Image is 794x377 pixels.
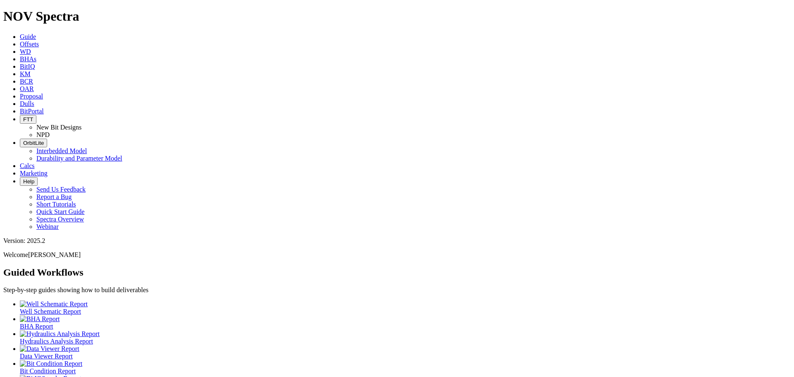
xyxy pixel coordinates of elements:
span: [PERSON_NAME] [28,251,81,258]
a: Short Tutorials [36,201,76,208]
a: Quick Start Guide [36,208,84,215]
a: Report a Bug [36,193,72,200]
a: Proposal [20,93,43,100]
a: BCR [20,78,33,85]
a: Guide [20,33,36,40]
a: OAR [20,85,34,92]
a: WD [20,48,31,55]
span: FTT [23,116,33,122]
span: BHA Report [20,323,53,330]
a: BitIQ [20,63,35,70]
img: BHA Report [20,315,60,323]
a: Marketing [20,170,48,177]
a: BHAs [20,55,36,62]
span: Well Schematic Report [20,308,81,315]
a: Data Viewer Report Data Viewer Report [20,345,791,360]
a: Send Us Feedback [36,186,86,193]
img: Well Schematic Report [20,300,88,308]
p: Step-by-step guides showing how to build deliverables [3,286,791,294]
a: Bit Condition Report Bit Condition Report [20,360,791,375]
a: Hydraulics Analysis Report Hydraulics Analysis Report [20,330,791,345]
img: Hydraulics Analysis Report [20,330,100,338]
span: OrbitLite [23,140,44,146]
a: Spectra Overview [36,216,84,223]
a: BHA Report BHA Report [20,315,791,330]
a: Interbedded Model [36,147,87,154]
a: KM [20,70,31,77]
h1: NOV Spectra [3,9,791,24]
a: Durability and Parameter Model [36,155,122,162]
button: FTT [20,115,36,124]
span: Bit Condition Report [20,367,76,375]
img: Bit Condition Report [20,360,82,367]
a: Well Schematic Report Well Schematic Report [20,300,791,315]
span: Help [23,178,34,185]
img: Data Viewer Report [20,345,79,353]
a: BitPortal [20,108,44,115]
a: New Bit Designs [36,124,81,131]
a: Calcs [20,162,35,169]
button: Help [20,177,38,186]
button: OrbitLite [20,139,47,147]
a: Webinar [36,223,59,230]
a: Offsets [20,41,39,48]
span: Data Viewer Report [20,353,73,360]
div: Version: 2025.2 [3,237,791,245]
span: Hydraulics Analysis Report [20,338,93,345]
a: Dulls [20,100,34,107]
p: Welcome [3,251,791,259]
h2: Guided Workflows [3,267,791,278]
a: NPD [36,131,50,138]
